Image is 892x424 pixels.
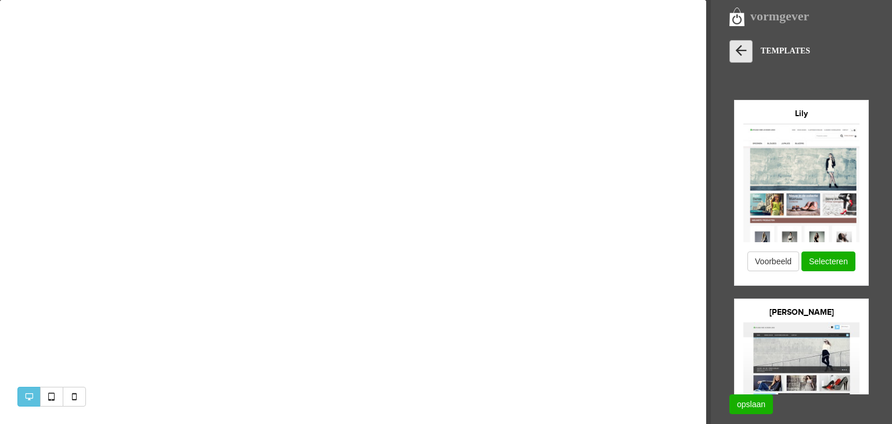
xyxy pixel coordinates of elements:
[17,387,41,407] a: Desktop
[729,394,773,414] a: opslaan
[747,251,799,271] button: Voorbeeld
[63,387,86,407] a: Mobile
[742,110,861,118] h3: Lily
[750,9,809,23] strong: vormgever
[742,308,861,317] h3: [PERSON_NAME]
[761,46,810,55] span: TEMPLATES
[743,124,859,242] img: lily-preview-thumb.jpg
[801,251,855,271] button: Selecteren
[40,387,63,407] a: Tablet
